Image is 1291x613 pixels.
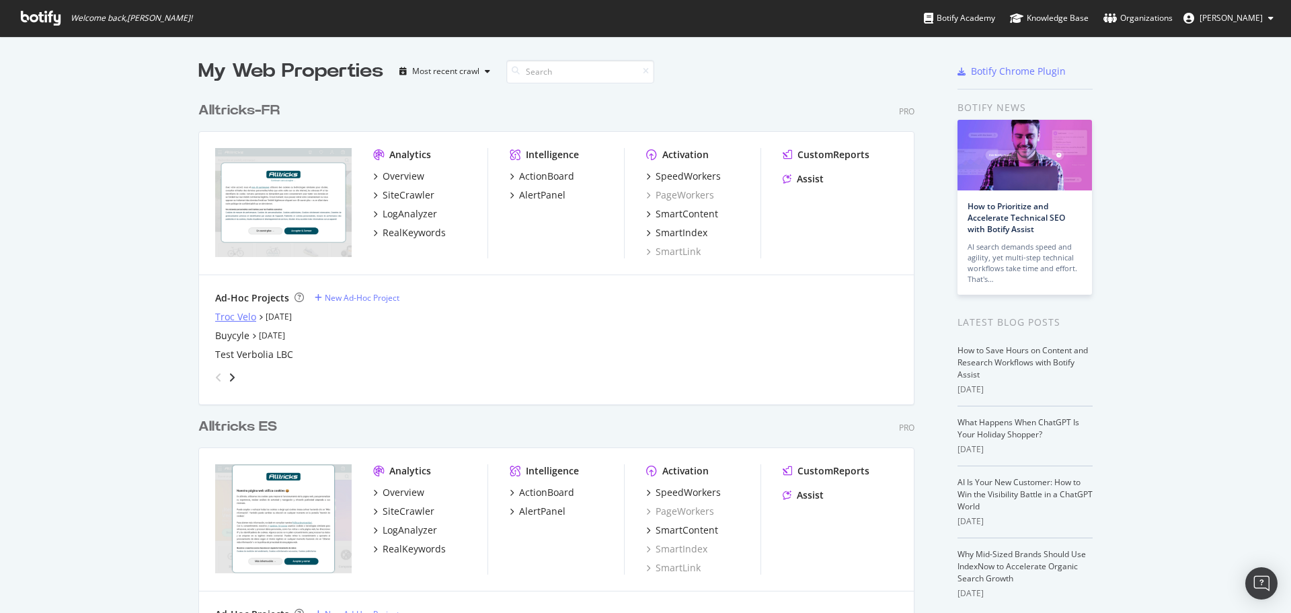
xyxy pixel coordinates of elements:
[510,505,565,518] a: AlertPanel
[383,524,437,537] div: LogAnalyzer
[1173,7,1284,29] button: [PERSON_NAME]
[259,330,285,341] a: [DATE]
[968,201,1065,235] a: How to Prioritize and Accelerate Technical SEO with Botify Assist
[957,345,1088,380] a: How to Save Hours on Content and Research Workflows with Botify Assist
[783,464,869,478] a: CustomReports
[797,489,824,502] div: Assist
[394,61,496,82] button: Most recent crawl
[1245,567,1278,600] div: Open Intercom Messenger
[957,65,1066,78] a: Botify Chrome Plugin
[899,106,914,117] div: Pro
[373,170,424,183] a: Overview
[971,65,1066,78] div: Botify Chrome Plugin
[325,292,399,303] div: New Ad-Hoc Project
[383,226,446,240] div: RealKeywords
[215,348,293,361] a: Test Verbolia LBC
[71,13,192,24] span: Welcome back, [PERSON_NAME] !
[656,524,718,537] div: SmartContent
[646,170,721,183] a: SpeedWorkers
[215,310,256,324] a: Troc Velo
[656,226,707,240] div: SmartIndex
[315,292,399,303] a: New Ad-Hoc Project
[227,371,237,384] div: angle-right
[383,486,424,499] div: Overview
[1010,11,1089,25] div: Knowledge Base
[1103,11,1173,25] div: Organizations
[957,315,1093,330] div: Latest Blog Posts
[215,291,289,305] div: Ad-Hoc Projects
[646,524,718,537] a: SmartContent
[662,148,709,161] div: Activation
[506,60,654,83] input: Search
[215,329,249,342] a: Buycyle
[957,384,1093,396] div: [DATE]
[383,170,424,183] div: Overview
[526,464,579,478] div: Intelligence
[797,172,824,186] div: Assist
[519,505,565,518] div: AlertPanel
[519,486,574,499] div: ActionBoard
[383,505,434,518] div: SiteCrawler
[373,524,437,537] a: LogAnalyzer
[389,464,431,478] div: Analytics
[646,561,701,575] a: SmartLink
[519,170,574,183] div: ActionBoard
[198,101,285,120] a: Alltricks-FR
[198,58,383,85] div: My Web Properties
[957,476,1093,512] a: AI Is Your New Customer: How to Win the Visibility Battle in a ChatGPT World
[215,148,352,257] img: alltricks.fr
[646,505,714,518] a: PageWorkers
[646,226,707,240] a: SmartIndex
[957,443,1093,456] div: [DATE]
[646,486,721,499] a: SpeedWorkers
[519,188,565,202] div: AlertPanel
[968,242,1082,285] div: AI search demands speed and agility, yet multi-step technical workflows take time and effort. Tha...
[957,100,1093,115] div: Botify news
[383,207,437,221] div: LogAnalyzer
[899,422,914,433] div: Pro
[215,464,352,573] img: alltricks.es
[797,148,869,161] div: CustomReports
[783,172,824,186] a: Assist
[373,542,446,556] a: RealKeywords
[646,245,701,258] a: SmartLink
[373,188,434,202] a: SiteCrawler
[656,486,721,499] div: SpeedWorkers
[210,367,227,388] div: angle-left
[526,148,579,161] div: Intelligence
[412,67,479,75] div: Most recent crawl
[783,148,869,161] a: CustomReports
[373,505,434,518] a: SiteCrawler
[373,207,437,221] a: LogAnalyzer
[797,464,869,478] div: CustomReports
[646,188,714,202] a: PageWorkers
[510,486,574,499] a: ActionBoard
[510,170,574,183] a: ActionBoard
[198,417,277,437] div: Alltricks ES
[646,207,718,221] a: SmartContent
[957,548,1086,584] a: Why Mid-Sized Brands Should Use IndexNow to Accelerate Organic Search Growth
[656,207,718,221] div: SmartContent
[373,226,446,240] a: RealKeywords
[198,417,282,437] a: Alltricks ES
[957,587,1093,600] div: [DATE]
[662,464,709,478] div: Activation
[389,148,431,161] div: Analytics
[924,11,995,25] div: Botify Academy
[510,188,565,202] a: AlertPanel
[646,542,707,556] a: SmartIndex
[266,311,292,322] a: [DATE]
[783,489,824,502] a: Assist
[957,120,1092,190] img: How to Prioritize and Accelerate Technical SEO with Botify Assist
[383,188,434,202] div: SiteCrawler
[656,170,721,183] div: SpeedWorkers
[957,417,1079,440] a: What Happens When ChatGPT Is Your Holiday Shopper?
